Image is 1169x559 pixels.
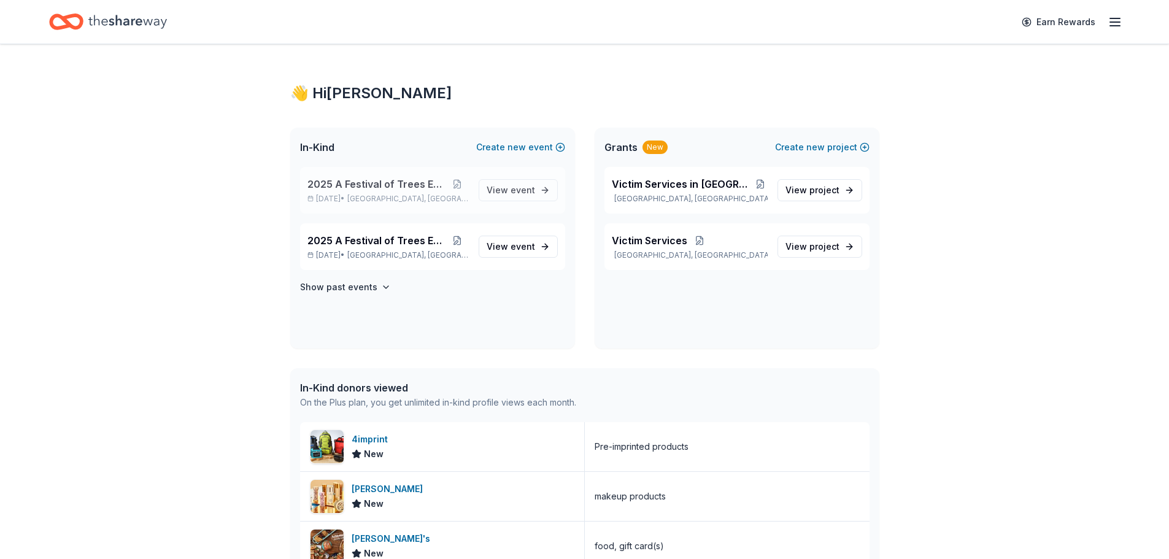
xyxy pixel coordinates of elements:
div: Pre-imprinted products [595,439,689,454]
span: event [511,185,535,195]
div: On the Plus plan, you get unlimited in-kind profile views each month. [300,395,576,410]
span: In-Kind [300,140,334,155]
span: New [364,496,384,511]
span: View [785,183,839,198]
span: Victim Services [612,233,687,248]
span: View [487,183,535,198]
h4: Show past events [300,280,377,295]
a: View event [479,236,558,258]
span: New [364,447,384,461]
button: Createnewproject [775,140,870,155]
a: Earn Rewards [1014,11,1103,33]
div: food, gift card(s) [595,539,664,553]
p: [GEOGRAPHIC_DATA], [GEOGRAPHIC_DATA] [612,250,768,260]
span: Grants [604,140,638,155]
span: event [511,241,535,252]
div: [PERSON_NAME]'s [352,531,435,546]
div: 4imprint [352,432,393,447]
a: View project [777,179,862,201]
div: New [642,141,668,154]
button: Show past events [300,280,391,295]
img: Image for 4imprint [311,430,344,463]
span: project [809,185,839,195]
span: project [809,241,839,252]
span: 2025 A Festival of Trees Event [307,177,446,191]
span: 2025 A Festival of Trees Event [307,233,446,248]
p: [GEOGRAPHIC_DATA], [GEOGRAPHIC_DATA] [612,194,768,204]
div: In-Kind donors viewed [300,380,576,395]
span: new [507,140,526,155]
a: View project [777,236,862,258]
div: makeup products [595,489,666,504]
span: Victim Services in [GEOGRAPHIC_DATA][US_STATE] [612,177,754,191]
span: View [785,239,839,254]
span: new [806,140,825,155]
p: [DATE] • [307,250,469,260]
div: [PERSON_NAME] [352,482,428,496]
span: View [487,239,535,254]
button: Createnewevent [476,140,565,155]
img: Image for Elizabeth Arden [311,480,344,513]
div: 👋 Hi [PERSON_NAME] [290,83,879,103]
a: View event [479,179,558,201]
a: Home [49,7,167,36]
span: [GEOGRAPHIC_DATA], [GEOGRAPHIC_DATA] [347,194,468,204]
p: [DATE] • [307,194,469,204]
span: [GEOGRAPHIC_DATA], [GEOGRAPHIC_DATA] [347,250,468,260]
